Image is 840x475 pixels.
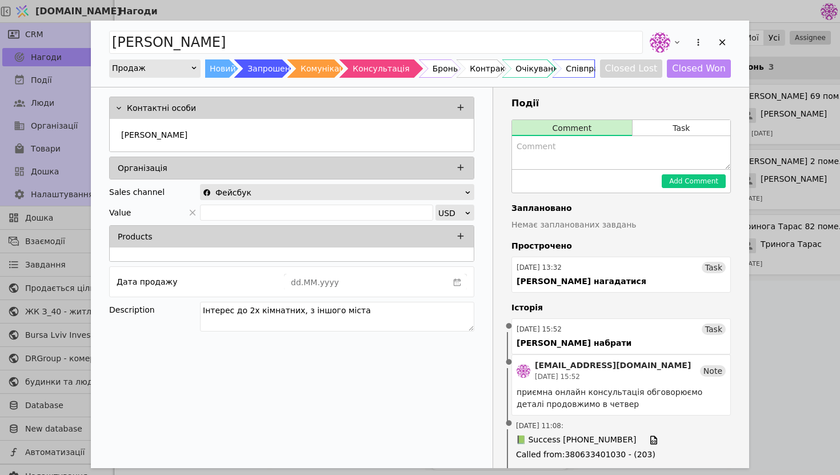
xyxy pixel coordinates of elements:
div: Дата продажу [117,274,177,290]
button: Add Comment [662,174,726,188]
span: [DATE] 11:08 : [516,421,563,431]
h4: Прострочено [511,240,731,252]
img: de [517,364,530,378]
button: Comment [512,120,632,136]
h3: Події [511,97,731,110]
div: [PERSON_NAME] набрати [517,337,631,349]
div: Очікування [515,59,563,78]
span: • [503,348,515,377]
div: Контракт [470,59,510,78]
div: [DATE] 15:52 [517,324,562,334]
input: dd.MM.yyyy [285,274,448,290]
span: 📗 Success [PHONE_NUMBER] [516,434,636,446]
button: Task [633,120,730,136]
div: [PERSON_NAME] нагадатися [517,276,646,288]
div: USD [438,205,464,221]
div: Add Opportunity [91,21,749,468]
h4: Історія [511,302,731,314]
div: Бронь [433,59,458,78]
div: Task [702,324,726,335]
p: [PERSON_NAME] [121,129,187,141]
div: Task [702,262,726,273]
p: Products [118,231,152,243]
span: • [503,409,515,438]
div: Sales channel [109,184,165,200]
div: Note [700,365,726,377]
span: Called from : 380633401030 - (203) [516,449,726,461]
img: de [650,32,670,53]
div: Співпраця [566,59,609,78]
div: [DATE] 13:32 [517,262,562,273]
div: Новий [210,59,236,78]
button: Closed Won [667,59,731,78]
div: Комунікація [301,59,351,78]
p: Організація [118,162,167,174]
div: Запрошення [247,59,300,78]
p: Контактні особи [127,102,196,114]
textarea: Інтерес до 2х кімнатних, з іншого міста [200,302,474,332]
img: facebook.svg [203,189,211,197]
div: [DATE] 15:52 [535,372,691,382]
div: Description [109,302,200,318]
div: [EMAIL_ADDRESS][DOMAIN_NAME] [535,360,691,372]
span: Value [109,205,131,221]
button: Closed Lost [600,59,663,78]
svg: calender simple [453,278,461,286]
h4: Заплановано [511,202,731,214]
p: Немає запланованих завдань [511,219,731,231]
div: приємна онлайн консультація обговорюємо деталі продовжимо в четвер [517,386,726,410]
span: Фейсбук [215,185,251,201]
div: Продаж [112,60,190,76]
span: • [503,312,515,341]
div: Консультація [353,59,409,78]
